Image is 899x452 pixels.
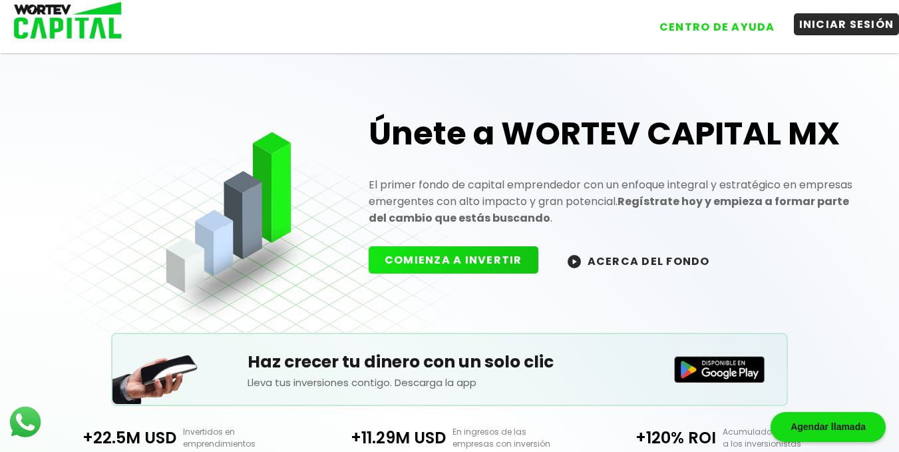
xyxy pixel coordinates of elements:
[568,255,581,268] img: wortev-capital-acerca-del-fondo
[369,176,854,226] p: El primer fondo de capital emprendedor con un enfoque integral y estratégico en empresas emergent...
[369,113,854,155] h1: Únete a WORTEV CAPITAL MX
[176,426,315,450] p: Invertidos en emprendimientos
[369,246,538,274] button: COMIENZA A INVERTIR
[7,403,44,441] img: logos_whatsapp-icon.242b2217.svg
[584,426,716,449] p: +120% ROI
[315,426,447,449] p: +11.29M USD
[45,426,177,449] p: +22.5M USD
[369,194,849,226] strong: Regístrate hoy y empieza a formar parte del cambio que estás buscando
[716,426,854,450] p: Acumulado y entregado a los inversionistas
[674,356,765,383] img: Disponible en Google Play
[112,338,199,404] img: Teléfono
[654,16,781,38] button: CENTRO DE AYUDA
[248,375,652,390] p: Lleva tus inversiones contigo. Descarga la app
[369,252,552,268] a: COMIENZA A INVERTIR
[641,6,781,38] a: CENTRO DE AYUDA
[248,349,652,375] h5: Haz crecer tu dinero con un solo clic
[552,246,726,275] button: ACERCA DEL FONDO
[446,426,584,450] p: En ingresos de las empresas con inversión
[771,412,886,442] div: Agendar llamada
